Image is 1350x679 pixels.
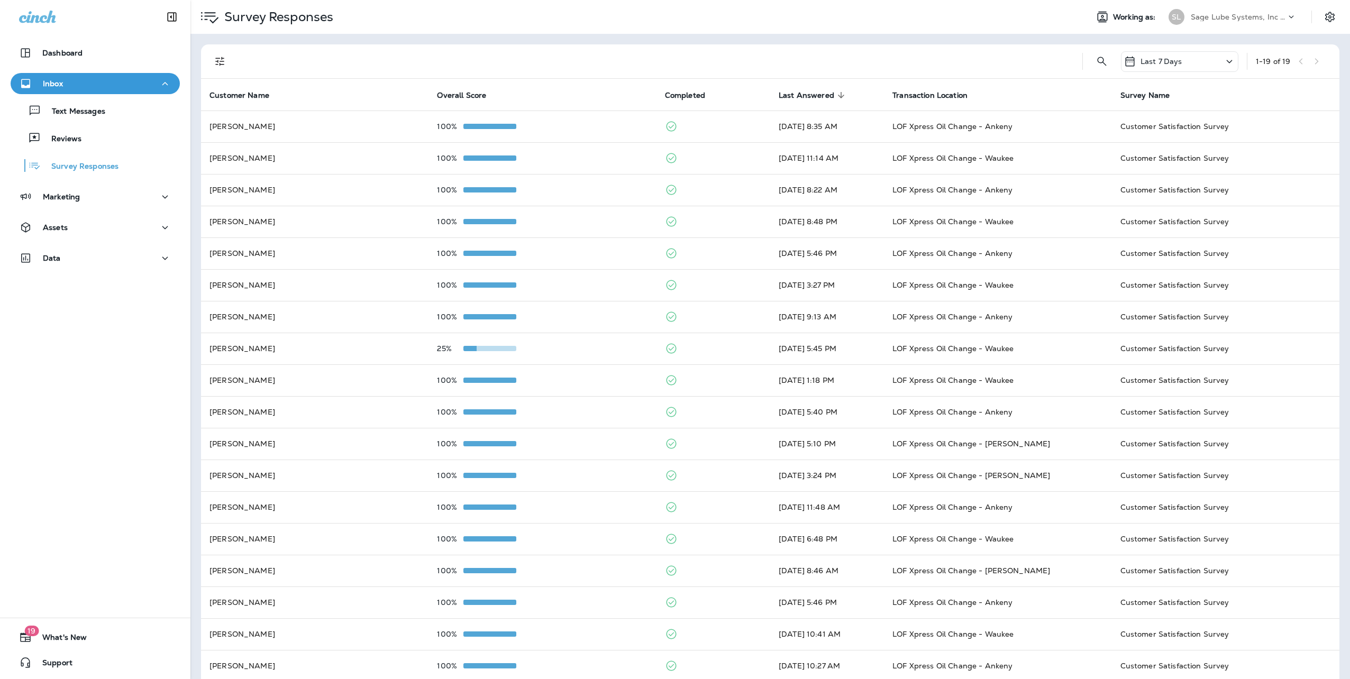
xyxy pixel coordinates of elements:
span: Working as: [1113,13,1158,22]
button: Survey Responses [11,154,180,177]
td: LOF Xpress Oil Change - Ankeny [884,301,1111,333]
td: [DATE] 8:22 AM [770,174,884,206]
p: 100% [437,249,463,258]
td: [DATE] 5:10 PM [770,428,884,460]
td: LOF Xpress Oil Change - Waukee [884,333,1111,364]
td: [DATE] 1:18 PM [770,364,884,396]
td: [DATE] 11:48 AM [770,491,884,523]
button: Data [11,247,180,269]
td: [PERSON_NAME] [201,396,428,428]
p: Survey Responses [220,9,333,25]
td: LOF Xpress Oil Change - Waukee [884,206,1111,237]
span: Survey Name [1120,91,1170,100]
button: Filters [209,51,231,72]
td: [DATE] 11:14 AM [770,142,884,174]
td: [PERSON_NAME] [201,333,428,364]
span: Customer Name [209,91,269,100]
td: LOF Xpress Oil Change - Ankeny [884,396,1111,428]
p: 100% [437,313,463,321]
td: Customer Satisfaction Survey [1112,555,1339,586]
td: [DATE] 10:41 AM [770,618,884,650]
span: Last Answered [779,91,834,100]
p: 25% [437,344,463,353]
td: [DATE] 5:46 PM [770,237,884,269]
span: Transaction Location [892,90,981,100]
p: 100% [437,186,463,194]
td: [PERSON_NAME] [201,237,428,269]
td: LOF Xpress Oil Change - Ankeny [884,111,1111,142]
button: Text Messages [11,99,180,122]
td: LOF Xpress Oil Change - Ankeny [884,491,1111,523]
td: [PERSON_NAME] [201,206,428,237]
p: Assets [43,223,68,232]
td: [PERSON_NAME] [201,555,428,586]
p: 100% [437,662,463,670]
div: 1 - 19 of 19 [1256,57,1290,66]
p: Inbox [43,79,63,88]
td: Customer Satisfaction Survey [1112,523,1339,555]
p: Reviews [41,134,81,144]
td: LOF Xpress Oil Change - [PERSON_NAME] [884,428,1111,460]
td: [DATE] 9:13 AM [770,301,884,333]
td: [PERSON_NAME] [201,428,428,460]
td: [DATE] 5:45 PM [770,333,884,364]
td: Customer Satisfaction Survey [1112,618,1339,650]
td: Customer Satisfaction Survey [1112,301,1339,333]
span: Overall Score [437,91,486,100]
td: [DATE] 6:48 PM [770,523,884,555]
td: [PERSON_NAME] [201,142,428,174]
td: [PERSON_NAME] [201,586,428,618]
td: LOF Xpress Oil Change - [PERSON_NAME] [884,460,1111,491]
td: [PERSON_NAME] [201,111,428,142]
p: Text Messages [41,107,105,117]
p: 100% [437,376,463,384]
td: [PERSON_NAME] [201,491,428,523]
span: 19 [24,626,39,636]
td: [DATE] 8:46 AM [770,555,884,586]
p: 100% [437,154,463,162]
td: LOF Xpress Oil Change - Ankeny [884,586,1111,618]
p: 100% [437,630,463,638]
td: [DATE] 8:48 PM [770,206,884,237]
td: Customer Satisfaction Survey [1112,491,1339,523]
td: Customer Satisfaction Survey [1112,111,1339,142]
p: 100% [437,566,463,575]
button: Settings [1320,7,1339,26]
button: Support [11,652,180,673]
td: Customer Satisfaction Survey [1112,269,1339,301]
td: [PERSON_NAME] [201,174,428,206]
span: Overall Score [437,90,500,100]
button: Inbox [11,73,180,94]
button: Assets [11,217,180,238]
td: [PERSON_NAME] [201,523,428,555]
p: 100% [437,471,463,480]
p: 100% [437,408,463,416]
p: 100% [437,217,463,226]
button: Marketing [11,186,180,207]
span: Last Answered [779,90,848,100]
td: Customer Satisfaction Survey [1112,586,1339,618]
td: LOF Xpress Oil Change - Ankeny [884,174,1111,206]
td: LOF Xpress Oil Change - Waukee [884,269,1111,301]
span: Customer Name [209,90,283,100]
p: Marketing [43,192,80,201]
p: 100% [437,535,463,543]
td: LOF Xpress Oil Change - Waukee [884,364,1111,396]
td: [PERSON_NAME] [201,269,428,301]
td: [PERSON_NAME] [201,460,428,491]
button: Collapse Sidebar [157,6,187,27]
td: [PERSON_NAME] [201,618,428,650]
td: [DATE] 5:40 PM [770,396,884,428]
td: Customer Satisfaction Survey [1112,206,1339,237]
span: Support [32,658,72,671]
td: Customer Satisfaction Survey [1112,237,1339,269]
p: 100% [437,281,463,289]
td: Customer Satisfaction Survey [1112,333,1339,364]
td: Customer Satisfaction Survey [1112,396,1339,428]
td: Customer Satisfaction Survey [1112,460,1339,491]
td: LOF Xpress Oil Change - Waukee [884,618,1111,650]
td: LOF Xpress Oil Change - [PERSON_NAME] [884,555,1111,586]
td: [PERSON_NAME] [201,364,428,396]
button: 19What's New [11,627,180,648]
td: LOF Xpress Oil Change - Ankeny [884,237,1111,269]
